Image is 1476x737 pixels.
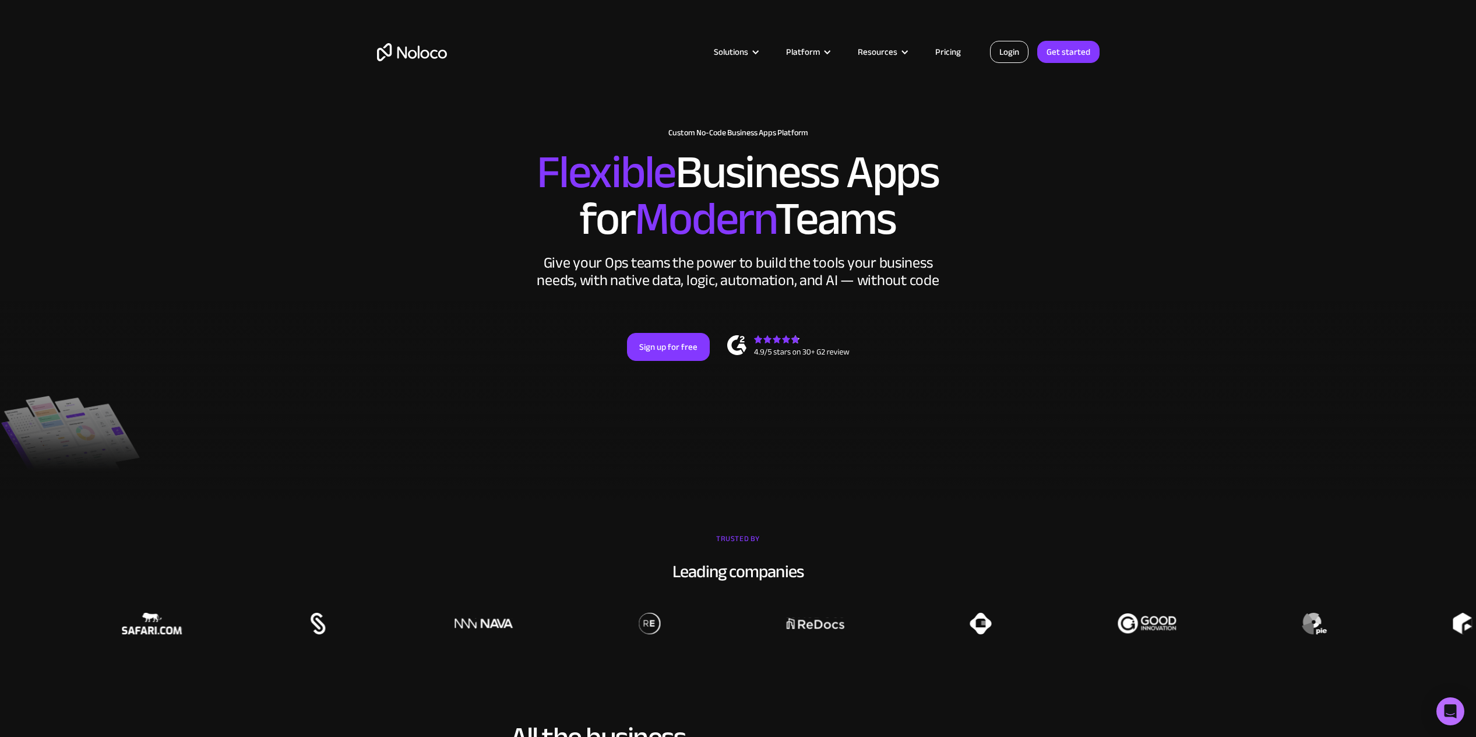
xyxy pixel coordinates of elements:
[990,41,1028,63] a: Login
[377,149,1100,243] h2: Business Apps for Teams
[1436,697,1464,725] div: Open Intercom Messenger
[377,128,1100,138] h1: Custom No-Code Business Apps Platform
[843,44,921,59] div: Resources
[858,44,897,59] div: Resources
[377,43,447,61] a: home
[1037,41,1100,63] a: Get started
[772,44,843,59] div: Platform
[627,333,710,361] a: Sign up for free
[534,254,942,289] div: Give your Ops teams the power to build the tools your business needs, with native data, logic, au...
[786,44,820,59] div: Platform
[921,44,975,59] a: Pricing
[699,44,772,59] div: Solutions
[537,129,675,216] span: Flexible
[714,44,748,59] div: Solutions
[635,176,775,262] span: Modern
